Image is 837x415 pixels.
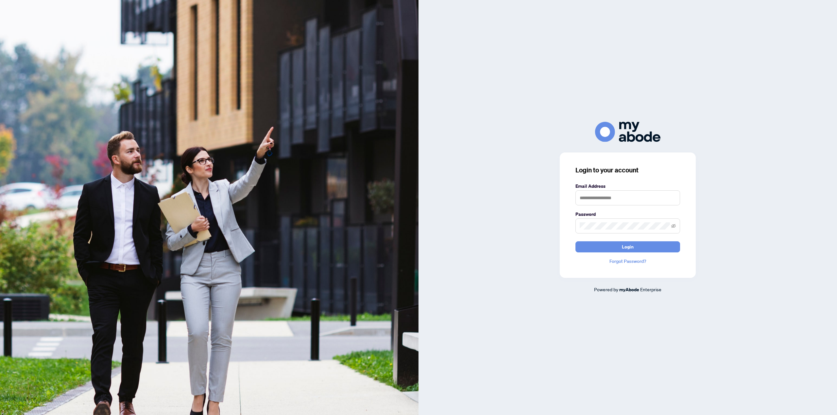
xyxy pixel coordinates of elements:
span: Powered by [594,286,618,292]
span: eye-invisible [671,224,676,228]
button: Login [575,241,680,252]
a: myAbode [619,286,639,293]
span: Enterprise [640,286,661,292]
h3: Login to your account [575,166,680,175]
label: Email Address [575,183,680,190]
label: Password [575,211,680,218]
span: Login [622,242,634,252]
img: ma-logo [595,122,660,142]
a: Forgot Password? [575,258,680,265]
